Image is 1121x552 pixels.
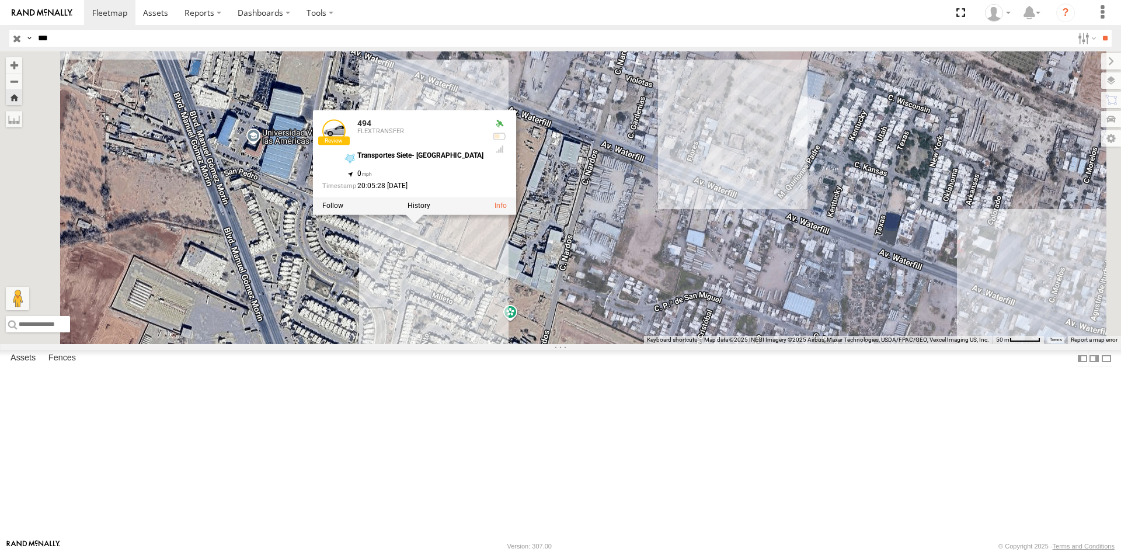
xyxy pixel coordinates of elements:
[6,111,22,127] label: Measure
[6,73,22,89] button: Zoom out
[495,202,507,210] a: View Asset Details
[322,202,343,210] label: Realtime tracking of Asset
[493,119,507,129] div: Valid GPS Fix
[12,9,72,17] img: rand-logo.svg
[25,30,34,47] label: Search Query
[493,144,507,154] div: Last Event GSM Signal Strength
[1077,350,1088,367] label: Dock Summary Table to the Left
[1050,338,1062,342] a: Terms (opens in new tab)
[357,152,483,159] div: Transportes Siete- [GEOGRAPHIC_DATA]
[6,540,60,552] a: Visit our Website
[1053,543,1115,550] a: Terms and Conditions
[1101,350,1112,367] label: Hide Summary Table
[357,169,372,178] span: 0
[1056,4,1075,22] i: ?
[493,131,507,141] div: No voltage information received from this device.
[507,543,552,550] div: Version: 307.00
[322,182,483,190] div: Date/time of location update
[998,543,1115,550] div: © Copyright 2025 -
[6,89,22,105] button: Zoom Home
[993,336,1044,344] button: Map Scale: 50 m per 49 pixels
[322,119,346,143] a: View Asset Details
[1101,130,1121,147] label: Map Settings
[357,119,371,128] a: 494
[1071,336,1117,343] a: Report a map error
[408,202,430,210] label: View Asset History
[996,336,1009,343] span: 50 m
[1073,30,1098,47] label: Search Filter Options
[647,336,697,344] button: Keyboard shortcuts
[704,336,989,343] span: Map data ©2025 INEGI Imagery ©2025 Airbus, Maxar Technologies, USDA/FPAC/GEO, Vexcel Imaging US, ...
[6,287,29,310] button: Drag Pegman onto the map to open Street View
[5,350,41,367] label: Assets
[43,350,82,367] label: Fences
[357,128,483,135] div: FLEXTRANSFER
[981,4,1015,22] div: Roberto Garcia
[6,57,22,73] button: Zoom in
[1088,350,1100,367] label: Dock Summary Table to the Right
